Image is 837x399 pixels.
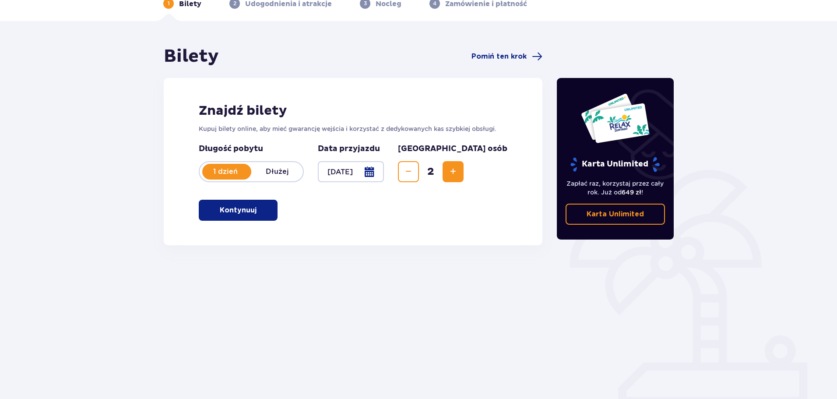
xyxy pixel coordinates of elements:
[443,161,464,182] button: Zwiększ
[566,204,665,225] a: Karta Unlimited
[398,144,507,154] p: [GEOGRAPHIC_DATA] osób
[570,157,661,172] p: Karta Unlimited
[398,161,419,182] button: Zmniejsz
[587,209,644,219] p: Karta Unlimited
[471,52,527,61] span: Pomiń ten krok
[220,205,257,215] p: Kontynuuj
[471,51,542,62] a: Pomiń ten krok
[318,144,380,154] p: Data przyjazdu
[164,46,219,67] h1: Bilety
[421,165,441,178] span: 2
[622,189,641,196] span: 649 zł
[199,124,507,133] p: Kupuj bilety online, aby mieć gwarancję wejścia i korzystać z dedykowanych kas szybkiej obsługi.
[200,167,251,177] p: 1 dzień
[566,179,665,197] p: Zapłać raz, korzystaj przez cały rok. Już od !
[251,167,303,177] p: Dłużej
[199,200,278,221] button: Kontynuuj
[580,93,650,144] img: Dwie karty całoroczne do Suntago z napisem 'UNLIMITED RELAX', na białym tle z tropikalnymi liśćmi...
[199,102,507,119] h2: Znajdź bilety
[199,144,304,154] p: Długość pobytu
